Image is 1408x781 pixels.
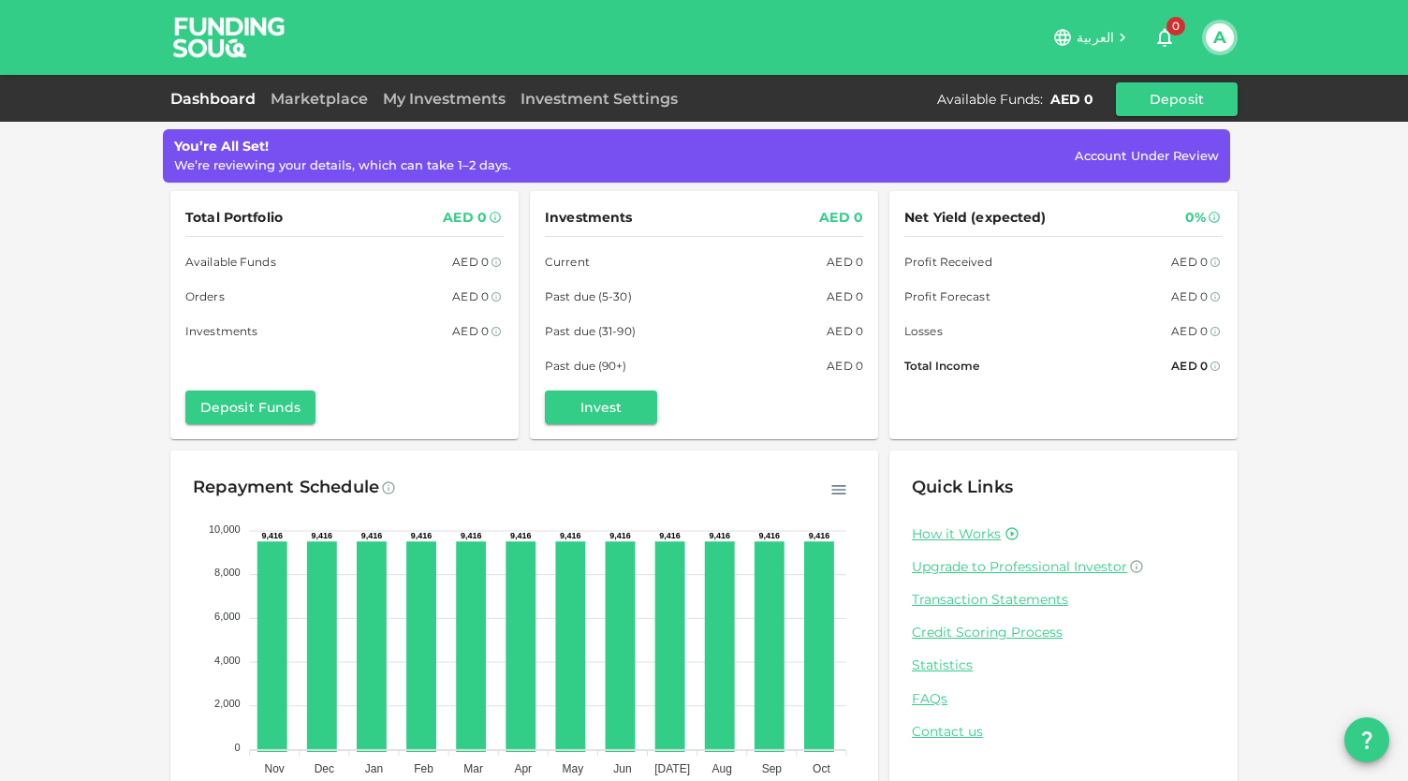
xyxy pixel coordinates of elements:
[912,656,1215,674] a: Statistics
[545,390,657,424] button: Invest
[712,762,732,775] tspan: Aug
[613,762,631,775] tspan: Jun
[827,321,863,341] div: AED 0
[912,477,1013,497] span: Quick Links
[214,654,241,665] tspan: 4,000
[214,698,241,709] tspan: 2,000
[174,156,511,175] div: We’re reviewing your details, which can take 1–2 days.
[265,762,285,775] tspan: Nov
[912,723,1215,741] a: Contact us
[443,206,487,229] div: AED 0
[827,356,863,376] div: AED 0
[912,525,1001,543] a: How it Works
[214,567,241,578] tspan: 8,000
[375,90,513,108] a: My Investments
[545,287,632,306] span: Past due (5-30)
[463,762,483,775] tspan: Mar
[904,356,979,376] span: Total Income
[193,473,379,503] div: Repayment Schedule
[904,252,992,272] span: Profit Received
[185,287,225,306] span: Orders
[1077,29,1114,46] span: العربية
[1171,252,1208,272] div: AED 0
[1166,17,1185,36] span: 0
[365,762,383,775] tspan: Jan
[813,762,830,775] tspan: Oct
[1206,23,1234,52] button: A
[1344,717,1389,762] button: question
[1171,356,1208,376] div: AED 0
[827,287,863,306] div: AED 0
[185,252,276,272] span: Available Funds
[937,90,1043,109] div: Available Funds :
[452,321,489,341] div: AED 0
[185,390,315,424] button: Deposit Funds
[452,252,489,272] div: AED 0
[185,321,257,341] span: Investments
[827,252,863,272] div: AED 0
[174,138,269,155] span: You’re All Set!
[209,523,241,534] tspan: 10,000
[654,762,690,775] tspan: [DATE]
[762,762,783,775] tspan: Sep
[912,558,1127,575] span: Upgrade to Professional Investor
[1050,90,1093,109] div: AED 0
[1146,19,1183,56] button: 0
[514,762,532,775] tspan: Apr
[912,624,1215,641] a: Credit Scoring Process
[545,252,590,272] span: Current
[1185,206,1206,229] div: 0%
[185,206,283,229] span: Total Portfolio
[1171,321,1208,341] div: AED 0
[1075,148,1219,163] span: Account Under Review
[170,90,263,108] a: Dashboard
[513,90,685,108] a: Investment Settings
[563,762,584,775] tspan: May
[315,762,334,775] tspan: Dec
[263,90,375,108] a: Marketplace
[545,321,636,341] span: Past due (31-90)
[545,356,627,376] span: Past due (90+)
[235,741,241,752] tspan: 0
[819,206,863,229] div: AED 0
[904,321,943,341] span: Losses
[912,591,1215,609] a: Transaction Statements
[904,287,990,306] span: Profit Forecast
[904,206,1047,229] span: Net Yield (expected)
[912,558,1215,576] a: Upgrade to Professional Investor
[1171,287,1208,306] div: AED 0
[452,287,489,306] div: AED 0
[214,610,241,621] tspan: 6,000
[912,690,1215,708] a: FAQs
[1116,82,1238,116] button: Deposit
[414,762,433,775] tspan: Feb
[545,206,632,229] span: Investments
